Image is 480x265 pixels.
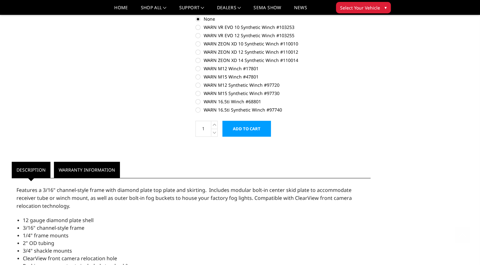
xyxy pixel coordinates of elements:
a: News [294,5,307,15]
span: ▾ [385,4,387,11]
label: WARN ZEON XD 14 Synthetic Winch #110014 [195,57,371,64]
span: 3/16" channel-style frame [23,224,84,231]
label: WARN ZEON XD 10 Synthetic Winch #110010 [195,40,371,47]
a: Home [114,5,128,15]
input: Add to Cart [222,121,271,137]
label: WARN ZEON XD 12 Synthetic Winch #110012 [195,49,371,55]
label: WARN VR EVO 12 Synthetic Winch #103255 [195,32,371,39]
span: ClearView front camera relocation hole [23,255,117,262]
label: WARN VR EVO 10 Synthetic Winch #103253 [195,24,371,31]
label: WARN M12 Winch #17801 [195,65,371,72]
button: Select Your Vehicle [336,2,391,13]
span: 2" OD tubing [23,240,54,247]
span: 1/4" frame mounts [23,232,69,239]
a: Warranty Information [54,162,120,178]
a: Dealers [217,5,241,15]
a: Click to Top [455,227,470,243]
label: WARN M12 Synthetic Winch #97720 [195,82,371,88]
label: WARN M15 Synthetic Winch #97730 [195,90,371,97]
label: None [195,16,371,22]
span: Select Your Vehicle [340,4,380,11]
span: 12 gauge diamond plate shell [23,217,94,224]
a: SEMA Show [253,5,281,15]
iframe: Chat Widget [448,234,480,265]
a: Description [12,162,50,178]
label: WARN 16.5ti Winch #68801 [195,98,371,105]
span: Features a 3/16" channel-style frame with diamond plate top plate and skirting. Includes modular ... [16,187,352,209]
label: WARN M15 Winch #47801 [195,73,371,80]
a: shop all [141,5,167,15]
label: WARN 16.5ti Synthetic Winch #97740 [195,106,371,113]
a: Support [179,5,204,15]
span: 3/4" shackle mounts [23,247,72,254]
